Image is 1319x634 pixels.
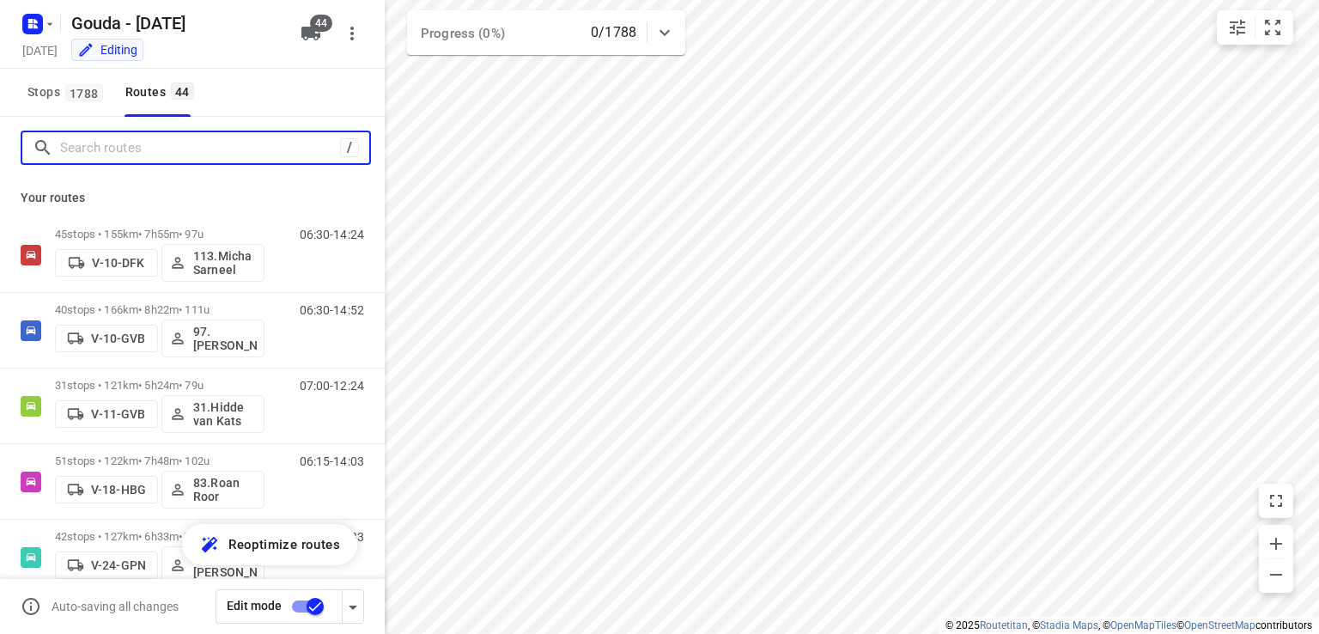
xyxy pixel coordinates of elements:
[421,26,505,41] span: Progress (0%)
[343,595,363,617] div: Driver app settings
[945,619,1312,631] li: © 2025 , © , © © contributors
[340,138,359,157] div: /
[591,22,636,43] p: 0/1788
[65,84,103,101] span: 1788
[171,82,194,100] span: 44
[1220,10,1255,45] button: Map settings
[335,16,369,51] button: More
[193,400,257,428] p: 31.Hidde van Kats
[55,530,264,543] p: 42 stops • 127km • 6h33m • 76u
[1255,10,1290,45] button: Fit zoom
[21,189,364,207] p: Your routes
[182,524,357,565] button: Reoptimize routes
[55,228,264,241] p: 45 stops • 155km • 7h55m • 97u
[193,476,257,503] p: 83.Roan Roor
[92,256,144,270] p: V-10-DFK
[52,600,179,613] p: Auto-saving all changes
[77,41,137,58] div: You are currently in edit mode.
[1217,10,1293,45] div: small contained button group
[193,552,257,579] p: 45.[PERSON_NAME]
[980,619,1028,631] a: Routetitan
[55,476,158,503] button: V-18-HBG
[407,10,685,55] div: Progress (0%)0/1788
[193,325,257,352] p: 97.[PERSON_NAME]
[1110,619,1176,631] a: OpenMapTiles
[227,599,282,613] span: Edit mode
[300,379,364,393] p: 07:00-12:24
[1040,619,1098,631] a: Stadia Maps
[55,454,264,467] p: 51 stops • 122km • 7h48m • 102u
[55,325,158,352] button: V-10-GVB
[15,40,64,60] h5: Project date
[161,320,264,357] button: 97.[PERSON_NAME]
[1184,619,1255,631] a: OpenStreetMap
[91,332,145,345] p: V-10-GVB
[300,454,364,468] p: 06:15-14:03
[300,228,364,241] p: 06:30-14:24
[294,16,328,51] button: 44
[161,395,264,433] button: 31.Hidde van Kats
[64,9,287,37] h5: Rename
[27,82,108,103] span: Stops
[55,400,158,428] button: V-11-GVB
[193,249,257,277] p: 113.Micha Sarneel
[55,303,264,316] p: 40 stops • 166km • 8h22m • 111u
[91,407,145,421] p: V-11-GVB
[91,483,146,497] p: V-18-HBG
[125,82,199,103] div: Routes
[55,552,158,579] button: V-24-GPN
[55,249,158,277] button: V-10-DFK
[91,558,146,572] p: V-24-GPN
[228,533,340,556] span: Reoptimize routes
[161,471,264,509] button: 83.Roan Roor
[161,546,264,584] button: 45.[PERSON_NAME]
[60,135,340,162] input: Search routes
[300,303,364,317] p: 06:30-14:52
[310,15,332,32] span: 44
[161,244,264,282] button: 113.Micha Sarneel
[55,379,264,392] p: 31 stops • 121km • 5h24m • 79u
